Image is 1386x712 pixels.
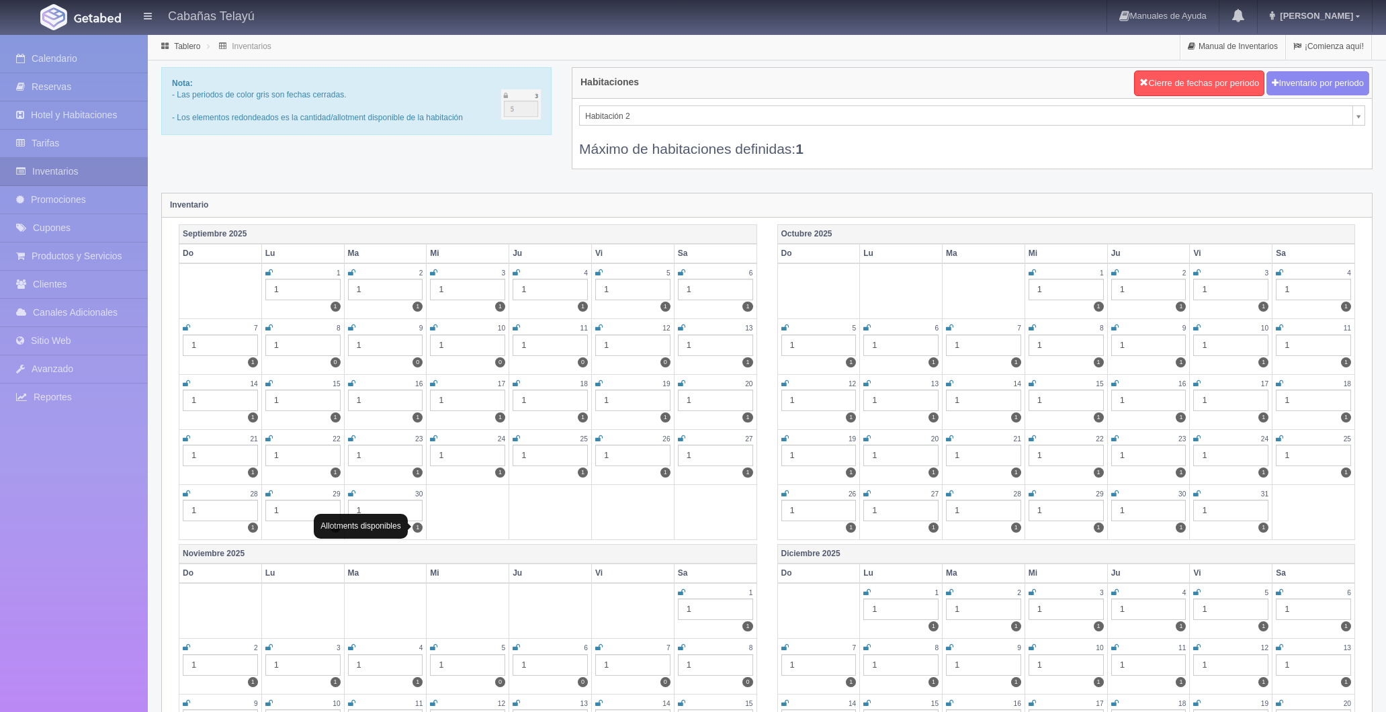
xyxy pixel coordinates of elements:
small: 14 [1014,380,1021,388]
small: 4 [419,644,423,652]
small: 13 [1344,644,1351,652]
div: 1 [863,335,939,356]
label: 1 [1258,621,1268,631]
strong: Inventario [170,200,208,210]
label: 1 [742,621,752,631]
small: 23 [415,435,423,443]
small: 10 [1261,324,1268,332]
div: 1 [595,654,670,676]
img: Getabed [74,13,121,23]
div: 1 [183,445,258,466]
small: 2 [1017,589,1021,596]
th: Ju [1107,564,1190,583]
div: 1 [1193,335,1268,356]
th: Vi [1190,244,1272,263]
div: 1 [513,335,588,356]
div: 1 [1193,279,1268,300]
label: 1 [1341,302,1351,312]
label: 1 [331,412,341,422]
small: 2 [1182,269,1186,277]
label: 1 [1176,468,1186,478]
small: 18 [1344,380,1351,388]
div: 1 [946,500,1021,521]
small: 8 [935,644,939,652]
div: 1 [1276,335,1351,356]
small: 24 [498,435,505,443]
small: 6 [749,269,753,277]
label: 1 [1094,523,1104,533]
label: 1 [1094,412,1104,422]
small: 12 [849,380,856,388]
label: 1 [928,357,939,367]
th: Ju [509,564,592,583]
a: Tablero [174,42,200,51]
label: 1 [248,412,258,422]
b: Nota: [172,79,193,88]
small: 23 [1178,435,1186,443]
small: 20 [931,435,939,443]
small: 20 [745,380,752,388]
div: 1 [781,500,857,521]
small: 22 [1096,435,1103,443]
th: Diciembre 2025 [777,544,1355,564]
div: 1 [946,335,1021,356]
div: 1 [863,390,939,411]
th: Do [179,564,262,583]
div: 1 [348,445,423,466]
div: 1 [595,390,670,411]
small: 9 [1017,644,1021,652]
div: 1 [348,279,423,300]
div: 1 [265,279,341,300]
small: 2 [419,269,423,277]
th: Septiembre 2025 [179,224,757,244]
div: 1 [183,335,258,356]
div: 1 [946,654,1021,676]
div: 1 [265,390,341,411]
label: 1 [660,302,670,312]
small: 6 [935,324,939,332]
label: 1 [928,523,939,533]
div: 1 [1276,445,1351,466]
div: Allotments disponibles [314,514,407,539]
label: 1 [1094,677,1104,687]
label: 1 [1094,621,1104,631]
div: 1 [430,390,505,411]
label: 1 [660,468,670,478]
th: Ma [943,244,1025,263]
label: 1 [1176,302,1186,312]
label: 0 [495,677,505,687]
div: 1 [1029,445,1104,466]
small: 9 [419,324,423,332]
th: Ma [344,244,427,263]
small: 8 [337,324,341,332]
small: 2 [254,644,258,652]
th: Ju [509,244,592,263]
div: 1 [1111,390,1186,411]
th: Do [179,244,262,263]
th: Sa [1272,564,1355,583]
label: 1 [846,677,856,687]
small: 3 [1100,589,1104,596]
small: 1 [749,589,753,596]
small: 17 [498,380,505,388]
div: 1 [183,500,258,521]
label: 1 [331,302,341,312]
div: 1 [513,445,588,466]
small: 9 [1182,324,1186,332]
small: 13 [931,380,939,388]
div: 1 [348,654,423,676]
div: 1 [863,654,939,676]
label: 1 [1258,302,1268,312]
small: 3 [1265,269,1269,277]
small: 30 [415,490,423,498]
small: 11 [1344,324,1351,332]
th: Ma [344,564,427,583]
small: 24 [1261,435,1268,443]
small: 7 [1017,324,1021,332]
label: 1 [413,677,423,687]
img: Getabed [40,4,67,30]
small: 3 [501,269,505,277]
label: 1 [1011,677,1021,687]
div: 1 [678,390,753,411]
small: 5 [853,324,857,332]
